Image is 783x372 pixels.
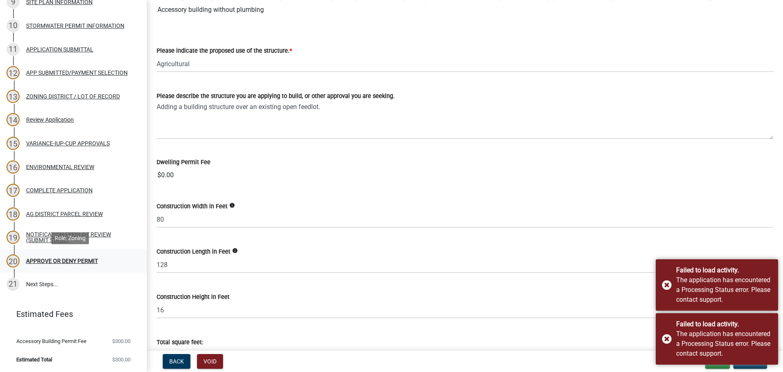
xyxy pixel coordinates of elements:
[229,203,235,208] i: info
[26,140,110,146] div: VARIANCE-IUP-CUP APPROVALS
[7,306,134,322] a: Estimated Fees
[26,23,124,29] div: STORMWATER PERMIT INFORMATION
[7,184,20,197] div: 17
[7,66,20,79] div: 12
[7,254,20,267] div: 20
[7,160,20,174] div: 16
[7,113,20,126] div: 14
[7,90,20,103] div: 13
[157,160,210,165] label: Dwelling Permit Fee
[7,19,20,32] div: 10
[676,275,772,305] div: The application has encountered a Processing Status error. Please contact support.
[169,358,184,365] span: Back
[7,43,20,56] div: 11
[7,207,20,221] div: 18
[197,354,223,369] button: Void
[16,339,86,344] span: Accessory Building Permit Fee
[26,258,98,264] div: APPROVE OR DENY PERMIT
[26,187,93,193] div: COMPLETE APPLICATION
[26,117,74,123] div: Review Application
[26,211,103,217] div: AG DISTRICT PARCEL REVIEW
[112,339,130,344] span: $300.00
[112,357,130,362] span: $300.00
[51,232,89,244] div: Role: Zoning
[157,204,228,209] label: Construction Width in Feet
[157,94,395,99] label: Please describe the structure you are applying to build, or other approval you are seeking.
[26,94,120,99] div: ZONING DISTRICT / LOT OF RECORD
[157,294,230,300] label: Construction Height in Feet
[7,137,20,150] div: 15
[26,47,93,52] div: APPLICATION SUBMITTAL
[163,354,190,369] button: Back
[157,48,292,54] label: Please indicate the proposed use of the structure.
[26,70,128,76] div: APP SUBMITTED/PAYMENT SELECTION
[676,329,772,359] div: The application has encountered a Processing Status error. Please contact support.
[7,231,20,244] div: 19
[676,265,772,275] div: Failed to load activity.
[16,357,52,362] span: Estimated Total
[7,278,20,291] div: 21
[26,164,94,170] div: ENVIRONMENTAL REVIEW
[157,249,230,255] label: Construction Length in Feet
[157,340,203,345] label: Total square feet:
[232,248,238,254] i: info
[676,319,772,329] div: Failed to load activity.
[26,232,134,243] div: NOTIFICATION FEEDLOT REVIEW (SUBMIT STAGE)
